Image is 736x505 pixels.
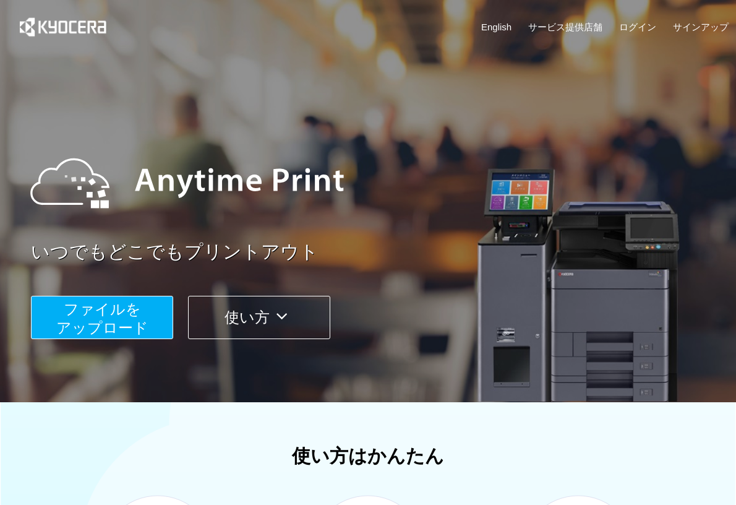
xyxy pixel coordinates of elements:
[673,20,729,33] a: サインアップ
[619,20,656,33] a: ログイン
[481,20,511,33] a: English
[188,296,330,339] button: 使い方
[31,239,736,265] a: いつでもどこでもプリントアウト
[528,20,602,33] a: サービス提供店舗
[56,301,148,336] span: ファイルを ​​アップロード
[31,296,173,339] button: ファイルを​​アップロード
